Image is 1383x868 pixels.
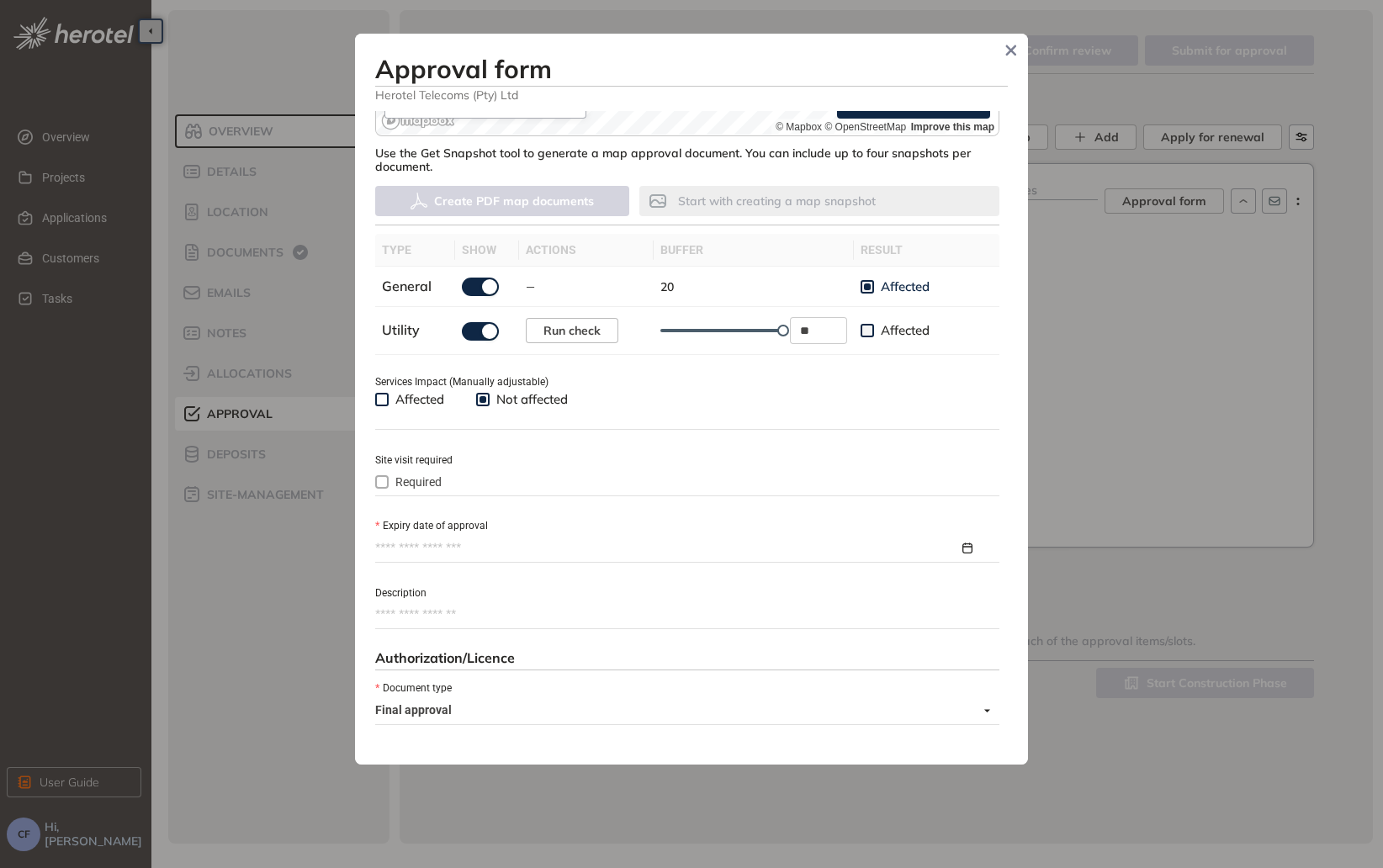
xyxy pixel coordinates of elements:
textarea: Description [375,601,999,628]
span: Not affected [490,391,575,408]
button: Close [999,38,1024,63]
label: Expiry date of approval [375,518,488,534]
input: Expiry date of approval [375,539,959,558]
span: Required [389,473,448,491]
span: Affected [874,278,936,295]
button: Run check [526,318,618,343]
span: Final approval [375,697,990,724]
span: Authorization/Licence [375,649,515,666]
th: buffer [654,234,854,267]
th: result [854,234,999,267]
th: show [455,234,519,267]
span: 20 [660,279,674,294]
label: Site visit required [375,453,453,468]
div: Use the Get Snapshot tool to generate a map approval document. You can include up to four snapsho... [375,136,999,175]
th: type [375,234,455,267]
a: Mapbox [776,121,822,133]
span: Utility [382,321,420,338]
span: Affected [874,322,936,339]
th: actions [519,234,654,267]
span: Affected [389,391,451,408]
label: Document type [375,680,452,696]
label: Description [375,585,427,601]
a: Improve this map [911,121,994,133]
span: General [382,278,432,294]
a: OpenStreetMap [824,121,906,133]
h3: Approval form [375,54,1008,84]
td: — [519,267,654,307]
a: Mapbox logo [381,111,455,130]
span: Run check [543,321,601,340]
span: Herotel Telecoms (Pty) Ltd [375,87,1008,103]
label: Services Impact (Manually adjustable) [375,374,548,390]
